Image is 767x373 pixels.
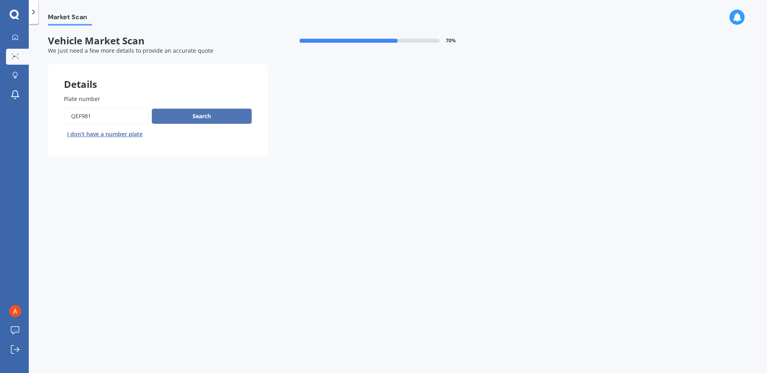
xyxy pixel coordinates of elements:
[9,305,21,317] img: ACg8ocJd2xWUeZkTxHzCnSgmAWGUvkZ7fB5R0l7HYJvCd00kyywxQA=s96-c
[64,128,146,141] button: I don’t have a number plate
[64,108,149,125] input: Enter plate number
[64,95,100,103] span: Plate number
[48,47,213,54] span: We just need a few more details to provide an accurate quote
[48,13,92,24] span: Market Scan
[446,38,456,44] span: 70 %
[152,109,252,124] button: Search
[48,64,268,88] div: Details
[48,35,268,47] span: Vehicle Market Scan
